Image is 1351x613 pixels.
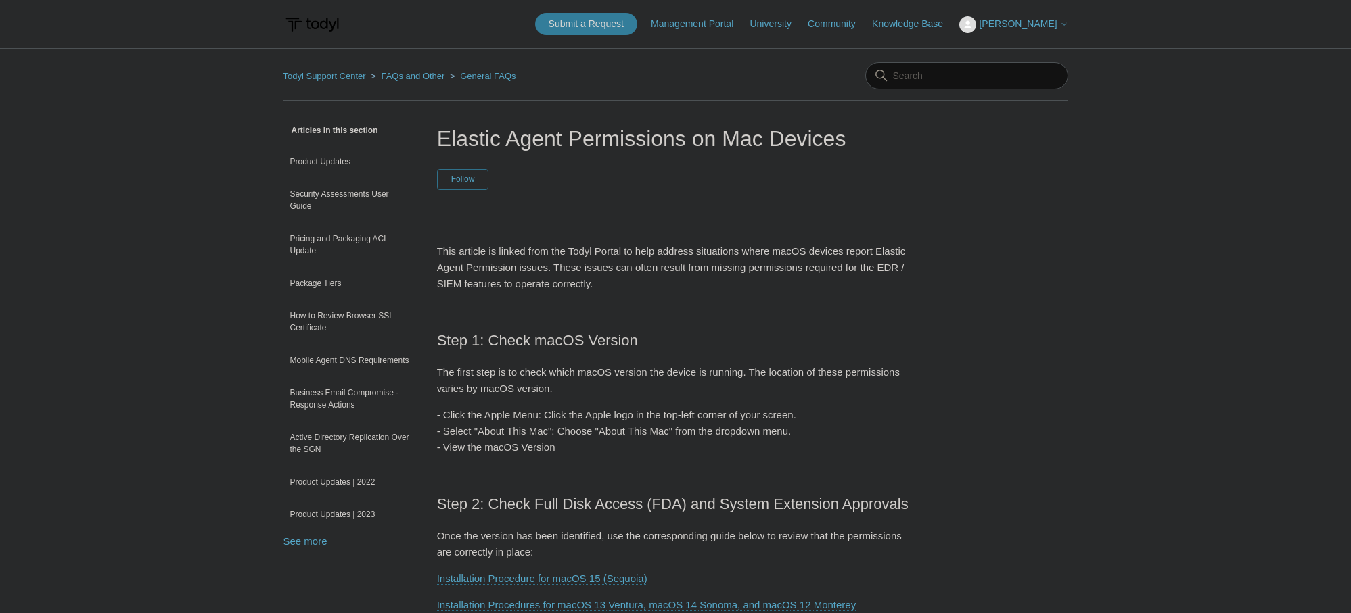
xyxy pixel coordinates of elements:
p: Once the version has been identified, use the corresponding guide below to review that the permis... [437,528,915,560]
button: [PERSON_NAME] [959,16,1068,33]
a: See more [283,535,327,547]
a: Product Updates | 2022 [283,469,417,495]
span: [PERSON_NAME] [979,18,1057,29]
a: FAQs and Other [381,71,444,81]
a: Todyl Support Center [283,71,366,81]
a: University [750,17,804,31]
li: Todyl Support Center [283,71,369,81]
li: FAQs and Other [368,71,447,81]
a: Product Updates [283,149,417,174]
a: Active Directory Replication Over the SGN [283,424,417,462]
a: Installation Procedures for macOS 13 Ventura, macOS 14 Sonoma, and macOS 12 Monterey [437,599,856,611]
h2: Step 1: Check macOS Version [437,328,915,352]
a: How to Review Browser SSL Certificate [283,303,417,341]
a: Mobile Agent DNS Requirements [283,347,417,373]
h1: Elastic Agent Permissions on Mac Devices [437,122,915,155]
a: Business Email Compromise - Response Actions [283,380,417,418]
li: General FAQs [447,71,516,81]
a: Submit a Request [535,13,637,35]
a: Community [808,17,869,31]
a: Management Portal [651,17,747,31]
a: General FAQs [460,71,516,81]
a: Installation Procedure for macOS 15 (Sequoia) [437,572,647,585]
a: Knowledge Base [872,17,957,31]
a: Pricing and Packaging ACL Update [283,226,417,264]
button: Follow Article [437,169,489,189]
img: Todyl Support Center Help Center home page [283,12,341,37]
p: The first step is to check which macOS version the device is running. The location of these permi... [437,364,915,397]
a: Security Assessments User Guide [283,181,417,219]
h2: Step 2: Check Full Disk Access (FDA) and System Extension Approvals [437,492,915,516]
input: Search [865,62,1068,89]
p: This article is linked from the Todyl Portal to help address situations where macOS devices repor... [437,243,915,292]
a: Product Updates | 2023 [283,501,417,527]
p: - Click the Apple Menu: Click the Apple logo in the top-left corner of your screen. - Select "Abo... [437,407,915,456]
a: Package Tiers [283,270,417,296]
span: Articles in this section [283,126,378,135]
